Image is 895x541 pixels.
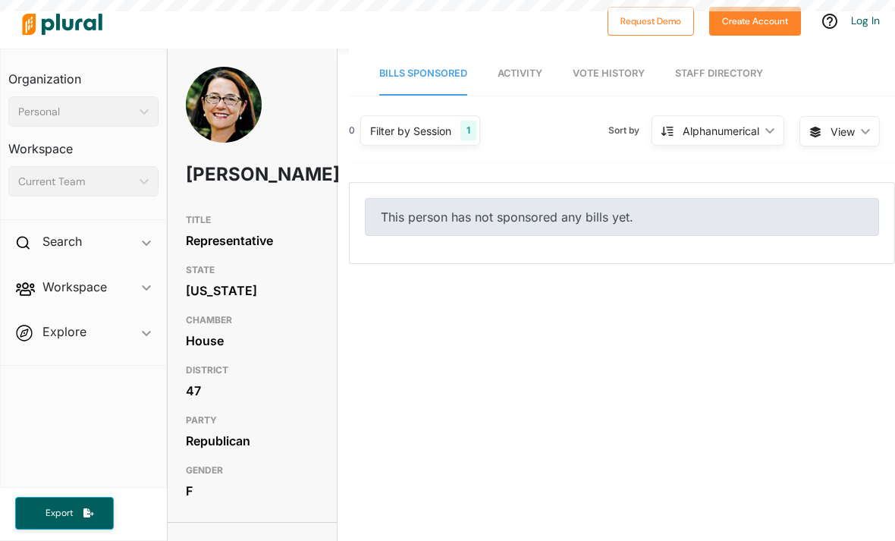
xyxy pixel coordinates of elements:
[608,124,652,137] span: Sort by
[675,52,763,96] a: Staff Directory
[186,429,319,452] div: Republican
[460,121,476,140] div: 1
[186,379,319,402] div: 47
[15,497,114,530] button: Export
[498,52,542,96] a: Activity
[365,198,879,236] div: This person has not sponsored any bills yet.
[42,233,82,250] h2: Search
[18,174,133,190] div: Current Team
[186,67,262,181] img: Headshot of Amy Grant
[709,7,801,36] button: Create Account
[8,57,159,90] h3: Organization
[683,123,759,139] div: Alphanumerical
[709,12,801,28] a: Create Account
[8,127,159,160] h3: Workspace
[186,361,319,379] h3: DISTRICT
[608,12,694,28] a: Request Demo
[831,124,855,140] span: View
[349,124,355,137] div: 0
[498,68,542,79] span: Activity
[186,211,319,229] h3: TITLE
[608,7,694,36] button: Request Demo
[379,68,467,79] span: Bills Sponsored
[186,229,319,252] div: Representative
[851,14,880,27] a: Log In
[370,123,451,139] div: Filter by Session
[186,152,265,197] h1: [PERSON_NAME]
[186,261,319,279] h3: STATE
[186,311,319,329] h3: CHAMBER
[186,480,319,502] div: F
[18,104,133,120] div: Personal
[379,52,467,96] a: Bills Sponsored
[573,68,645,79] span: Vote History
[186,461,319,480] h3: GENDER
[186,279,319,302] div: [US_STATE]
[573,52,645,96] a: Vote History
[186,329,319,352] div: House
[186,411,319,429] h3: PARTY
[35,507,83,520] span: Export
